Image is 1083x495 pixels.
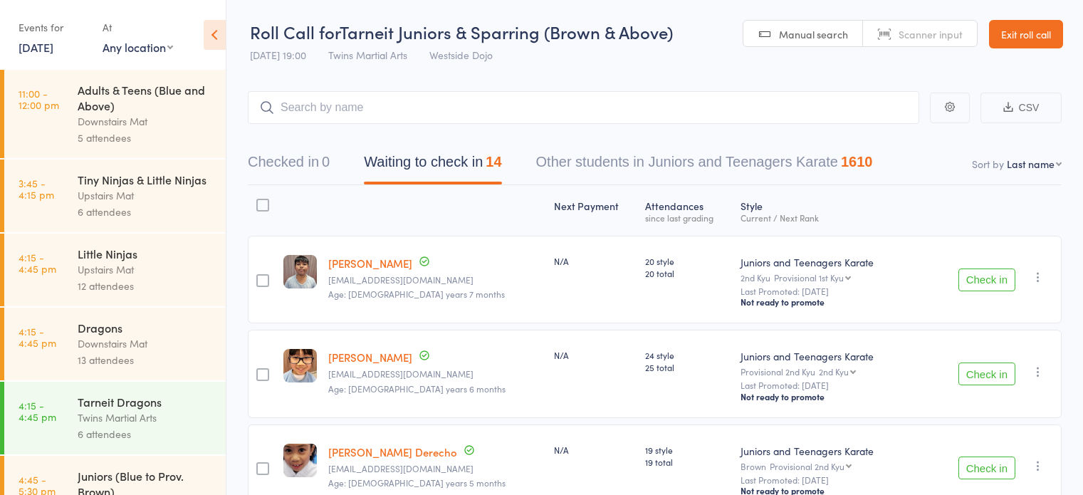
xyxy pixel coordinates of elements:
a: 4:15 -4:45 pmDragonsDownstairs Mat13 attendees [4,308,226,380]
a: [PERSON_NAME] [328,256,412,271]
div: Provisional 2nd Kyu [741,367,926,376]
button: Check in [958,269,1015,291]
span: 20 style [645,255,729,267]
div: 6 attendees [78,204,214,220]
span: Manual search [779,27,848,41]
div: Tiny Ninjas & Little Ninjas [78,172,214,187]
div: Not ready to promote [741,391,926,402]
div: Juniors and Teenagers Karate [741,349,926,363]
button: CSV [980,93,1062,123]
button: Checked in0 [248,147,330,184]
span: Age: [DEMOGRAPHIC_DATA] years 5 months [328,476,506,489]
div: Downstairs Mat [78,335,214,352]
img: image1652944147.png [283,255,317,288]
small: Last Promoted: [DATE] [741,475,926,485]
button: Other students in Juniors and Teenagers Karate1610 [536,147,873,184]
button: Waiting to check in14 [364,147,501,184]
div: Current / Next Rank [741,213,926,222]
span: 25 total [645,361,729,373]
div: Next Payment [548,192,639,229]
span: 19 total [645,456,729,468]
button: Check in [958,457,1015,479]
span: Scanner input [899,27,963,41]
img: image1619078092.png [283,444,317,477]
button: Check in [958,363,1015,385]
div: Juniors and Teenagers Karate [741,255,926,269]
small: bukhari.danish@gmail.com [328,275,543,285]
div: 5 attendees [78,130,214,146]
span: [DATE] 19:00 [250,48,306,62]
span: Twins Martial Arts [328,48,407,62]
div: Tarneit Dragons [78,394,214,410]
div: 12 attendees [78,278,214,294]
label: Sort by [972,157,1004,171]
span: Westside Dojo [429,48,493,62]
span: Age: [DEMOGRAPHIC_DATA] years 7 months [328,288,505,300]
small: Last Promoted: [DATE] [741,286,926,296]
time: 3:45 - 4:15 pm [19,177,54,200]
div: Events for [19,16,88,39]
div: Twins Martial Arts [78,410,214,426]
span: Tarneit Juniors & Sparring (Brown & Above) [340,20,673,43]
time: 4:15 - 4:45 pm [19,251,56,274]
span: Roll Call for [250,20,340,43]
a: [PERSON_NAME] Derecho [328,444,457,459]
div: Juniors and Teenagers Karate [741,444,926,458]
div: Atten­dances [639,192,735,229]
a: [DATE] [19,39,53,55]
a: 4:15 -4:45 pmLittle NinjasUpstairs Mat12 attendees [4,234,226,306]
small: Last Promoted: [DATE] [741,380,926,390]
div: 1610 [841,154,873,170]
div: 13 attendees [78,352,214,368]
a: Exit roll call [989,20,1063,48]
div: 2nd Kyu [819,367,849,376]
div: Adults & Teens (Blue and Above) [78,82,214,113]
div: N/A [554,444,634,456]
div: At [103,16,173,39]
div: Provisional 2nd Kyu [770,462,844,471]
div: 2nd Kyu [741,273,926,282]
a: 4:15 -4:45 pmTarneit DragonsTwins Martial Arts6 attendees [4,382,226,454]
time: 4:15 - 4:45 pm [19,400,56,422]
div: N/A [554,349,634,361]
time: 11:00 - 12:00 pm [19,88,59,110]
div: Style [735,192,931,229]
input: Search by name [248,91,919,124]
div: 0 [322,154,330,170]
div: Upstairs Mat [78,187,214,204]
div: Any location [103,39,173,55]
small: rickderecho@yahoo.com [328,464,543,474]
a: 11:00 -12:00 pmAdults & Teens (Blue and Above)Downstairs Mat5 attendees [4,70,226,158]
div: Little Ninjas [78,246,214,261]
span: 19 style [645,444,729,456]
img: image1657783012.png [283,349,317,382]
div: Downstairs Mat [78,113,214,130]
span: Age: [DEMOGRAPHIC_DATA] years 6 months [328,382,506,395]
div: Dragons [78,320,214,335]
a: 3:45 -4:15 pmTiny Ninjas & Little NinjasUpstairs Mat6 attendees [4,160,226,232]
div: Not ready to promote [741,296,926,308]
div: Upstairs Mat [78,261,214,278]
span: 24 style [645,349,729,361]
div: Brown [741,462,926,471]
div: 14 [486,154,501,170]
div: since last grading [645,213,729,222]
small: mariamcitro@gmail.com [328,369,543,379]
span: 20 total [645,267,729,279]
a: [PERSON_NAME] [328,350,412,365]
div: Last name [1007,157,1055,171]
time: 4:15 - 4:45 pm [19,325,56,348]
div: N/A [554,255,634,267]
div: 6 attendees [78,426,214,442]
div: Provisional 1st Kyu [774,273,844,282]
